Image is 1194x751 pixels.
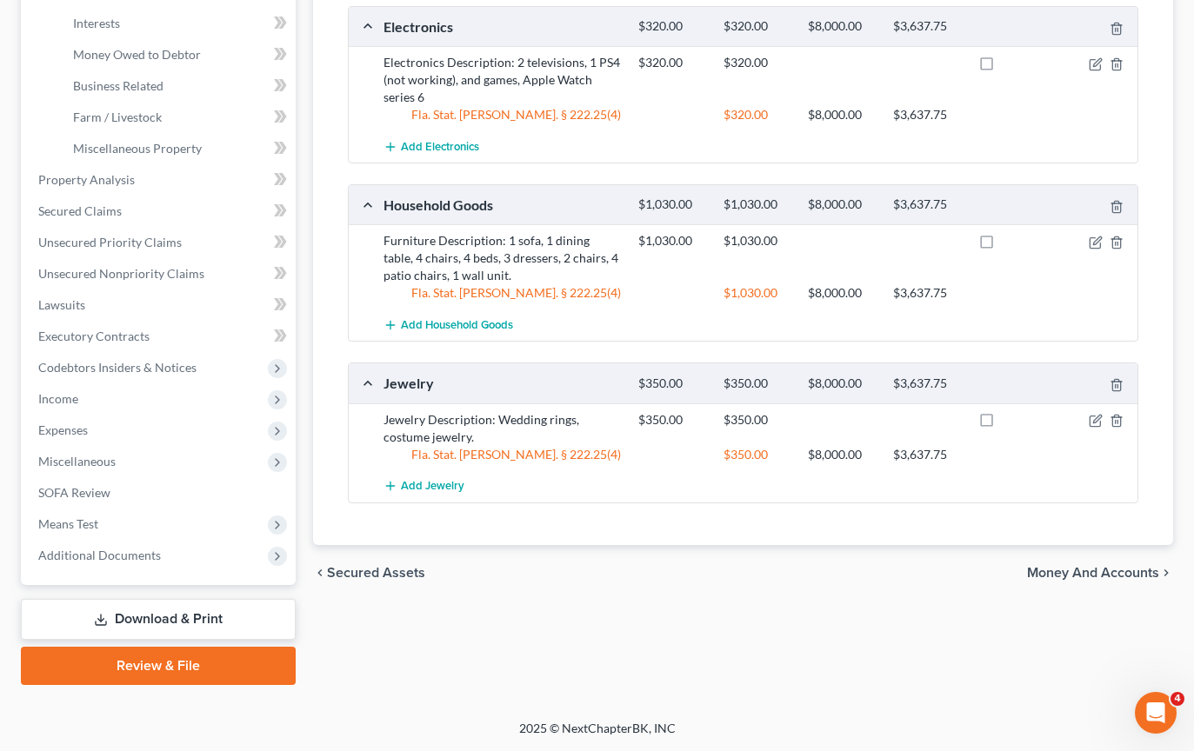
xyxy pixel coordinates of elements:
div: $320.00 [715,54,800,71]
div: $3,637.75 [884,196,970,213]
a: Review & File [21,647,296,685]
a: Business Related [59,70,296,102]
div: $350.00 [630,411,715,429]
div: $1,030.00 [630,232,715,249]
span: Unsecured Nonpriority Claims [38,266,204,281]
div: $350.00 [630,375,715,392]
span: Additional Documents [38,548,161,562]
span: Add Electronics [401,140,479,154]
div: Electronics Description: 2 televisions, 1 PS4 (not working), and games, Apple Watch series 6 [375,54,630,106]
a: Executory Contracts [24,321,296,352]
div: $1,030.00 [715,232,800,249]
a: Download & Print [21,599,296,640]
span: Miscellaneous [38,454,116,469]
div: $3,637.75 [884,284,970,302]
a: Unsecured Priority Claims [24,227,296,258]
div: $8,000.00 [799,446,884,463]
div: 2025 © NextChapterBK, INC [102,720,1093,751]
button: Add Jewelry [384,470,464,502]
a: Unsecured Nonpriority Claims [24,258,296,289]
span: Executory Contracts [38,329,150,343]
div: Fla. Stat. [PERSON_NAME]. § 222.25(4) [375,284,630,302]
a: SOFA Review [24,477,296,508]
div: Fla. Stat. [PERSON_NAME]. § 222.25(4) [375,446,630,463]
span: Expenses [38,422,88,437]
span: Secured Assets [327,566,425,580]
button: chevron_left Secured Assets [313,566,425,580]
span: Secured Claims [38,203,122,218]
a: Property Analysis [24,164,296,196]
span: Miscellaneous Property [73,141,202,156]
span: Interests [73,16,120,30]
i: chevron_right [1159,566,1173,580]
span: Property Analysis [38,172,135,187]
span: Add Household Goods [401,318,513,332]
div: Jewelry [375,374,630,392]
div: $1,030.00 [630,196,715,213]
button: Money and Accounts chevron_right [1027,566,1173,580]
i: chevron_left [313,566,327,580]
div: $1,030.00 [715,284,800,302]
div: $8,000.00 [799,196,884,213]
div: Household Goods [375,196,630,214]
div: $3,637.75 [884,446,970,463]
div: Furniture Description: 1 sofa, 1 dining table, 4 chairs, 4 beds, 3 dressers, 2 chairs, 4 patio ch... [375,232,630,284]
button: Add Electronics [384,130,479,163]
div: $350.00 [715,375,800,392]
span: Money and Accounts [1027,566,1159,580]
a: Money Owed to Debtor [59,39,296,70]
span: Income [38,391,78,406]
div: Fla. Stat. [PERSON_NAME]. § 222.25(4) [375,106,630,123]
div: Electronics [375,17,630,36]
a: Secured Claims [24,196,296,227]
a: Interests [59,8,296,39]
div: $8,000.00 [799,284,884,302]
div: Jewelry Description: Wedding rings, costume jewelry. [375,411,630,446]
span: Add Jewelry [401,480,464,494]
div: $3,637.75 [884,106,970,123]
div: $320.00 [630,18,715,35]
div: $350.00 [715,411,800,429]
span: Money Owed to Debtor [73,47,201,62]
iframe: Intercom live chat [1135,692,1177,734]
div: $320.00 [715,106,800,123]
span: Farm / Livestock [73,110,162,124]
span: Business Related [73,78,163,93]
div: $8,000.00 [799,375,884,392]
div: $8,000.00 [799,18,884,35]
span: Means Test [38,516,98,531]
a: Lawsuits [24,289,296,321]
div: $3,637.75 [884,18,970,35]
button: Add Household Goods [384,309,513,341]
div: $1,030.00 [715,196,800,213]
span: SOFA Review [38,485,110,500]
span: Unsecured Priority Claims [38,235,182,249]
div: $320.00 [715,18,800,35]
div: $320.00 [630,54,715,71]
a: Miscellaneous Property [59,133,296,164]
div: $350.00 [715,446,800,463]
span: Codebtors Insiders & Notices [38,360,197,375]
span: Lawsuits [38,297,85,312]
div: $8,000.00 [799,106,884,123]
span: 4 [1171,692,1184,706]
div: $3,637.75 [884,375,970,392]
a: Farm / Livestock [59,102,296,133]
